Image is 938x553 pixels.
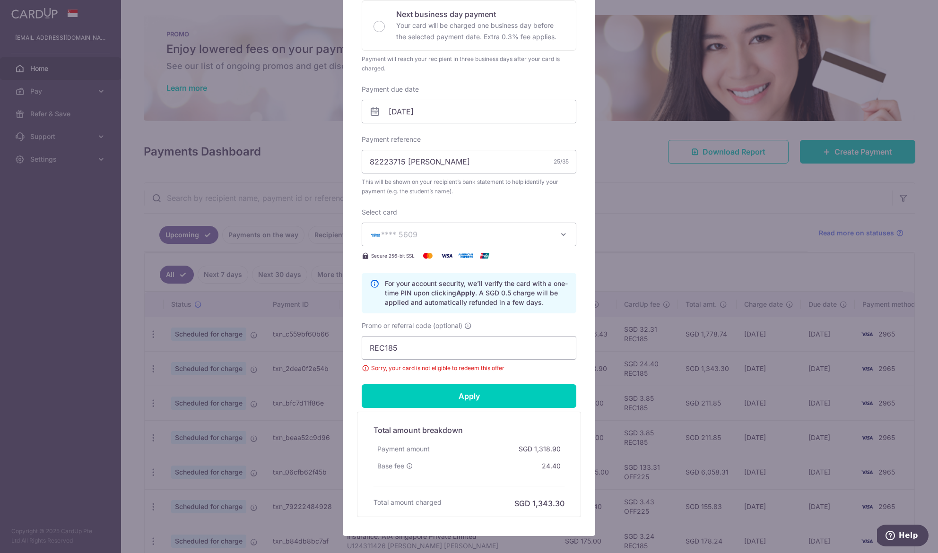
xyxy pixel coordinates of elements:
[362,207,397,217] label: Select card
[554,157,569,166] div: 25/35
[538,458,565,475] div: 24.40
[362,321,462,330] span: Promo or referral code (optional)
[475,250,494,261] img: UnionPay
[373,498,442,507] h6: Total amount charged
[362,85,419,94] label: Payment due date
[514,498,565,509] h6: SGD 1,343.30
[362,54,576,73] div: Payment will reach your recipient in three business days after your card is charged.
[385,279,568,307] p: For your account security, we’ll verify the card with a one-time PIN upon clicking . A SGD 0.5 ch...
[418,250,437,261] img: Mastercard
[362,135,421,144] label: Payment reference
[377,461,404,471] span: Base fee
[437,250,456,261] img: Visa
[371,252,415,259] span: Secure 256-bit SSL
[362,100,576,123] input: DD / MM / YYYY
[373,441,434,458] div: Payment amount
[362,177,576,196] span: This will be shown on your recipient’s bank statement to help identify your payment (e.g. the stu...
[456,289,475,297] b: Apply
[396,20,565,43] p: Your card will be charged one business day before the selected payment date. Extra 0.3% fee applies.
[515,441,565,458] div: SGD 1,318.90
[362,384,576,408] input: Apply
[396,9,565,20] p: Next business day payment
[362,363,576,373] span: Sorry, your card is not eligible to redeem this offer
[877,525,929,548] iframe: Opens a widget where you can find more information
[370,232,381,238] img: AMEX
[456,250,475,261] img: American Express
[373,424,565,436] h5: Total amount breakdown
